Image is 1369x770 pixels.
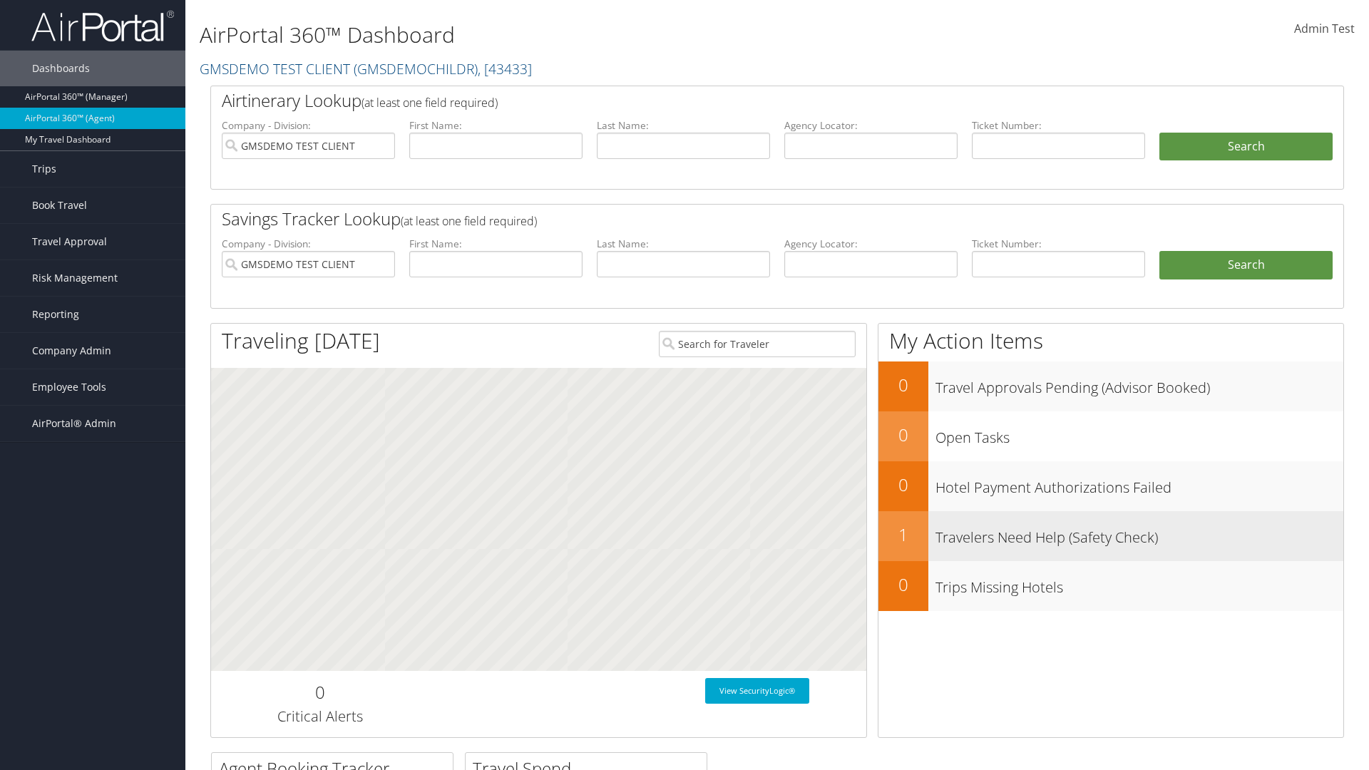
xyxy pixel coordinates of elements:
[878,361,1343,411] a: 0Travel Approvals Pending (Advisor Booked)
[878,411,1343,461] a: 0Open Tasks
[972,118,1145,133] label: Ticket Number:
[200,59,532,78] a: GMSDEMO TEST CLIENT
[784,237,958,251] label: Agency Locator:
[32,260,118,296] span: Risk Management
[878,573,928,597] h2: 0
[32,369,106,405] span: Employee Tools
[222,251,395,277] input: search accounts
[935,421,1343,448] h3: Open Tasks
[354,59,478,78] span: ( GMSDEMOCHILDR )
[32,406,116,441] span: AirPortal® Admin
[784,118,958,133] label: Agency Locator:
[200,20,970,50] h1: AirPortal 360™ Dashboard
[972,237,1145,251] label: Ticket Number:
[597,237,770,251] label: Last Name:
[1294,7,1355,51] a: Admin Test
[1294,21,1355,36] span: Admin Test
[222,680,419,704] h2: 0
[222,207,1239,231] h2: Savings Tracker Lookup
[32,297,79,332] span: Reporting
[705,678,809,704] a: View SecurityLogic®
[32,188,87,223] span: Book Travel
[878,461,1343,511] a: 0Hotel Payment Authorizations Failed
[1159,251,1333,279] a: Search
[32,224,107,260] span: Travel Approval
[32,333,111,369] span: Company Admin
[409,118,583,133] label: First Name:
[878,561,1343,611] a: 0Trips Missing Hotels
[222,237,395,251] label: Company - Division:
[878,511,1343,561] a: 1Travelers Need Help (Safety Check)
[32,51,90,86] span: Dashboards
[478,59,532,78] span: , [ 43433 ]
[401,213,537,229] span: (at least one field required)
[659,331,856,357] input: Search for Traveler
[935,471,1343,498] h3: Hotel Payment Authorizations Failed
[878,373,928,397] h2: 0
[935,520,1343,548] h3: Travelers Need Help (Safety Check)
[362,95,498,111] span: (at least one field required)
[409,237,583,251] label: First Name:
[32,151,56,187] span: Trips
[878,523,928,547] h2: 1
[878,423,928,447] h2: 0
[222,326,380,356] h1: Traveling [DATE]
[597,118,770,133] label: Last Name:
[31,9,174,43] img: airportal-logo.png
[222,707,419,727] h3: Critical Alerts
[878,473,928,497] h2: 0
[878,326,1343,356] h1: My Action Items
[222,88,1239,113] h2: Airtinerary Lookup
[1159,133,1333,161] button: Search
[935,570,1343,597] h3: Trips Missing Hotels
[935,371,1343,398] h3: Travel Approvals Pending (Advisor Booked)
[222,118,395,133] label: Company - Division:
